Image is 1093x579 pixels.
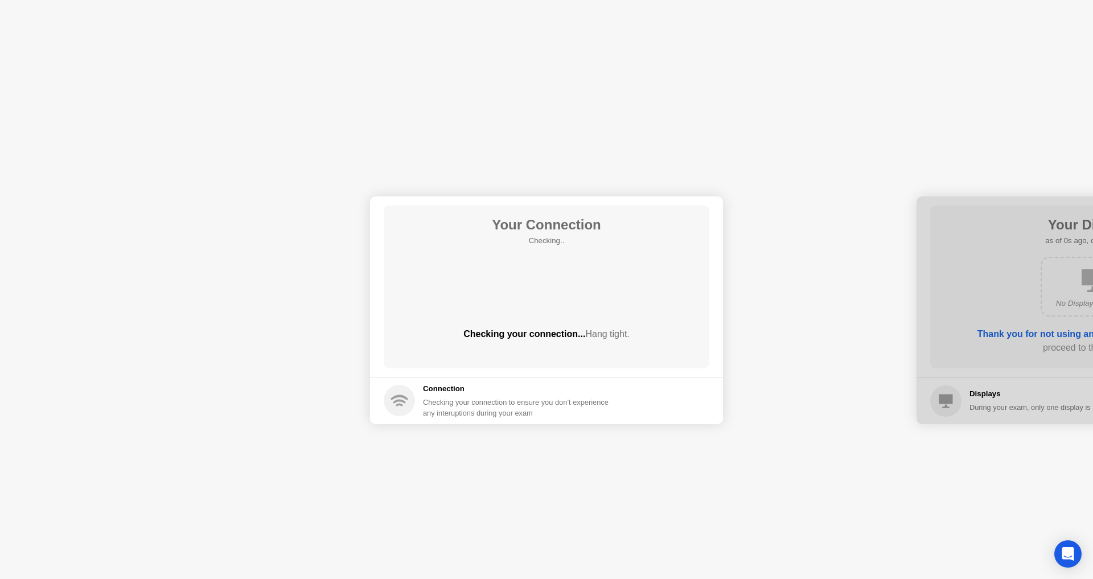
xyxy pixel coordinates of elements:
[585,329,629,339] span: Hang tight.
[492,215,601,235] h1: Your Connection
[384,327,709,341] div: Checking your connection...
[423,397,615,418] div: Checking your connection to ensure you don’t experience any interuptions during your exam
[492,235,601,247] h5: Checking..
[1054,540,1082,568] div: Open Intercom Messenger
[423,383,615,395] h5: Connection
